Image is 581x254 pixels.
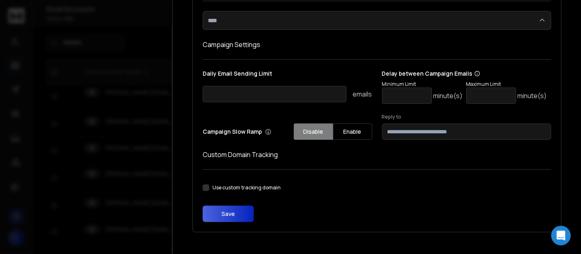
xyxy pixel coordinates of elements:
label: Reply to [382,114,552,120]
button: Save [203,206,254,222]
p: Campaign Slow Ramp [203,128,271,136]
label: Use custom tracking domain [212,184,281,191]
div: v 4.0.25 [23,13,40,20]
h1: Campaign Settings [203,40,551,49]
div: Domain: [URL] [21,21,58,28]
div: Domain Overview [31,48,73,54]
p: Daily Email Sending Limit [203,70,372,81]
p: Delay between Campaign Emails [382,70,547,78]
p: minute(s) [434,91,463,101]
h1: Custom Domain Tracking [203,150,551,160]
img: tab_keywords_by_traffic_grey.svg [81,47,88,54]
p: Maximum Limit [466,81,547,88]
div: Keywords by Traffic [90,48,138,54]
img: tab_domain_overview_orange.svg [22,47,29,54]
button: Disable [294,124,333,140]
button: Enable [333,124,372,140]
p: emails [353,89,372,99]
p: Minimum Limit [382,81,463,88]
div: Open Intercom Messenger [551,226,571,245]
p: minute(s) [518,91,547,101]
img: website_grey.svg [13,21,20,28]
img: logo_orange.svg [13,13,20,20]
